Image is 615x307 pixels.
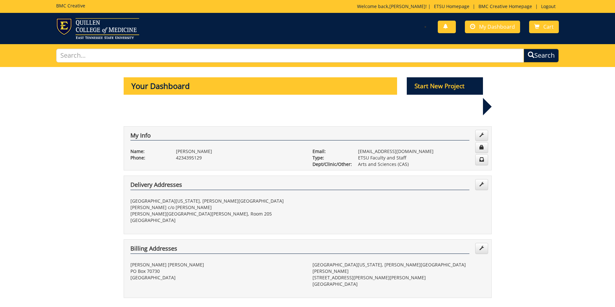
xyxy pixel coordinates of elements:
span: Cart [543,23,554,30]
h4: Billing Addresses [130,245,469,254]
span: My Dashboard [479,23,515,30]
a: Edit Addresses [475,243,488,254]
p: [PERSON_NAME] [PERSON_NAME] [130,262,303,268]
p: [PERSON_NAME] [176,148,303,155]
p: Start New Project [407,77,483,95]
p: Type: [313,155,348,161]
p: [GEOGRAPHIC_DATA] [130,274,303,281]
p: Arts and Sciences (CAS) [358,161,485,168]
a: Change Password [475,142,488,153]
p: [GEOGRAPHIC_DATA][US_STATE], [PERSON_NAME][GEOGRAPHIC_DATA][PERSON_NAME] [313,262,485,274]
img: ETSU logo [56,18,139,39]
a: BMC Creative Homepage [475,3,535,9]
a: Logout [538,3,559,9]
p: [STREET_ADDRESS][PERSON_NAME][PERSON_NAME] [313,274,485,281]
p: Dept/Clinic/Other: [313,161,348,168]
h4: Delivery Addresses [130,182,469,190]
a: Edit Info [475,130,488,141]
p: Your Dashboard [124,77,397,95]
a: Start New Project [407,83,483,90]
p: 4234395129 [176,155,303,161]
p: Welcome back, ! | | | [357,3,559,10]
p: [GEOGRAPHIC_DATA] [130,217,303,224]
h5: BMC Creative [56,3,85,8]
p: [GEOGRAPHIC_DATA] [313,281,485,287]
p: Phone: [130,155,166,161]
a: ETSU Homepage [431,3,473,9]
p: [EMAIL_ADDRESS][DOMAIN_NAME] [358,148,485,155]
input: Search... [56,49,524,62]
p: ETSU Faculty and Staff [358,155,485,161]
button: Search [524,49,559,62]
p: [GEOGRAPHIC_DATA][US_STATE], [PERSON_NAME][GEOGRAPHIC_DATA][PERSON_NAME] c/o [PERSON_NAME] [130,198,303,211]
a: Cart [529,21,559,33]
p: PO Box 70730 [130,268,303,274]
a: Edit Addresses [475,179,488,190]
p: [PERSON_NAME][GEOGRAPHIC_DATA][PERSON_NAME], Room 205 [130,211,303,217]
h4: My Info [130,132,469,141]
p: Name: [130,148,166,155]
p: Email: [313,148,348,155]
a: My Dashboard [465,21,520,33]
a: Change Communication Preferences [475,154,488,165]
a: [PERSON_NAME] [389,3,425,9]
